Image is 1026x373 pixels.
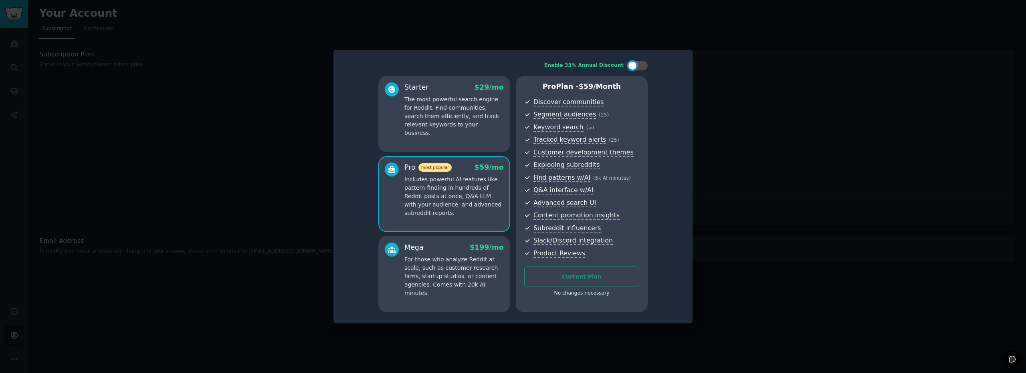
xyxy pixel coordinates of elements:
span: Customer development themes [533,148,634,157]
span: ( 5k AI minutes ) [593,175,631,181]
span: Content promotion insights [533,211,620,220]
div: Starter [404,82,429,92]
span: ( 25 ) [609,137,619,143]
span: most popular [418,163,452,172]
span: Find patterns w/AI [533,174,590,182]
span: Exploding subreddits [533,161,600,169]
p: Includes powerful AI features like pattern-finding in hundreds of Reddit posts at once, Q&A LLM w... [404,175,504,217]
span: Advanced search UI [533,199,596,207]
span: Q&A interface w/AI [533,186,593,195]
div: No changes necessary [524,290,639,297]
p: Pro Plan - [524,82,639,92]
span: Product Reviews [533,249,585,258]
span: ( 25 ) [599,112,609,118]
span: Segment audiences [533,110,596,119]
span: Tracked keyword alerts [533,136,606,144]
div: Pro [404,162,452,172]
div: Mega [404,243,424,253]
span: Subreddit influencers [533,224,601,233]
p: The most powerful search engine for Reddit. Find communities, search them efficiently, and track ... [404,95,504,137]
span: $ 59 /mo [475,163,504,171]
p: For those who analyze Reddit at scale, such as customer research firms, startup studios, or conte... [404,255,504,297]
span: Discover communities [533,98,604,106]
span: Slack/Discord integration [533,237,613,245]
span: $ 29 /mo [475,83,504,91]
span: $ 199 /mo [470,243,504,251]
span: $ 59 /month [579,82,621,90]
span: ( ∞ ) [586,125,594,130]
span: Keyword search [533,123,584,132]
div: Enable 33% Annual Discount [544,62,624,69]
